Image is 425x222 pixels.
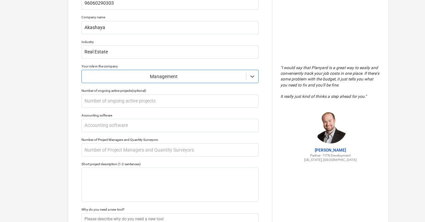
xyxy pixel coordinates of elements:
iframe: Chat Widget [392,190,425,222]
input: Number of ongoing active projects [81,94,259,108]
div: Short project description (1-2 sentences) [81,162,259,166]
div: Industry [81,40,259,44]
div: Number of Project Managers and Quantity Surveyors [81,138,259,142]
div: Accounting software [81,113,259,118]
p: [PERSON_NAME] [280,148,381,153]
input: Company name [81,21,259,34]
p: " I would say that Planyard is a great way to easily and conveniently track your job costs in one... [280,65,381,99]
div: Number of ongoing active projects (optional) [81,88,259,93]
img: Jordan Cohen [314,110,347,144]
input: Number of Project Managers and Quantity Surveyors [81,143,259,157]
div: Your role in the company [81,64,259,68]
p: [US_STATE], [GEOGRAPHIC_DATA] [280,158,381,162]
div: Why do you need a new tool? [81,207,259,212]
input: Industry [81,45,259,59]
div: Company name [81,15,259,19]
input: Accounting software [81,119,259,132]
p: Partner - TITN Development [280,153,381,158]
